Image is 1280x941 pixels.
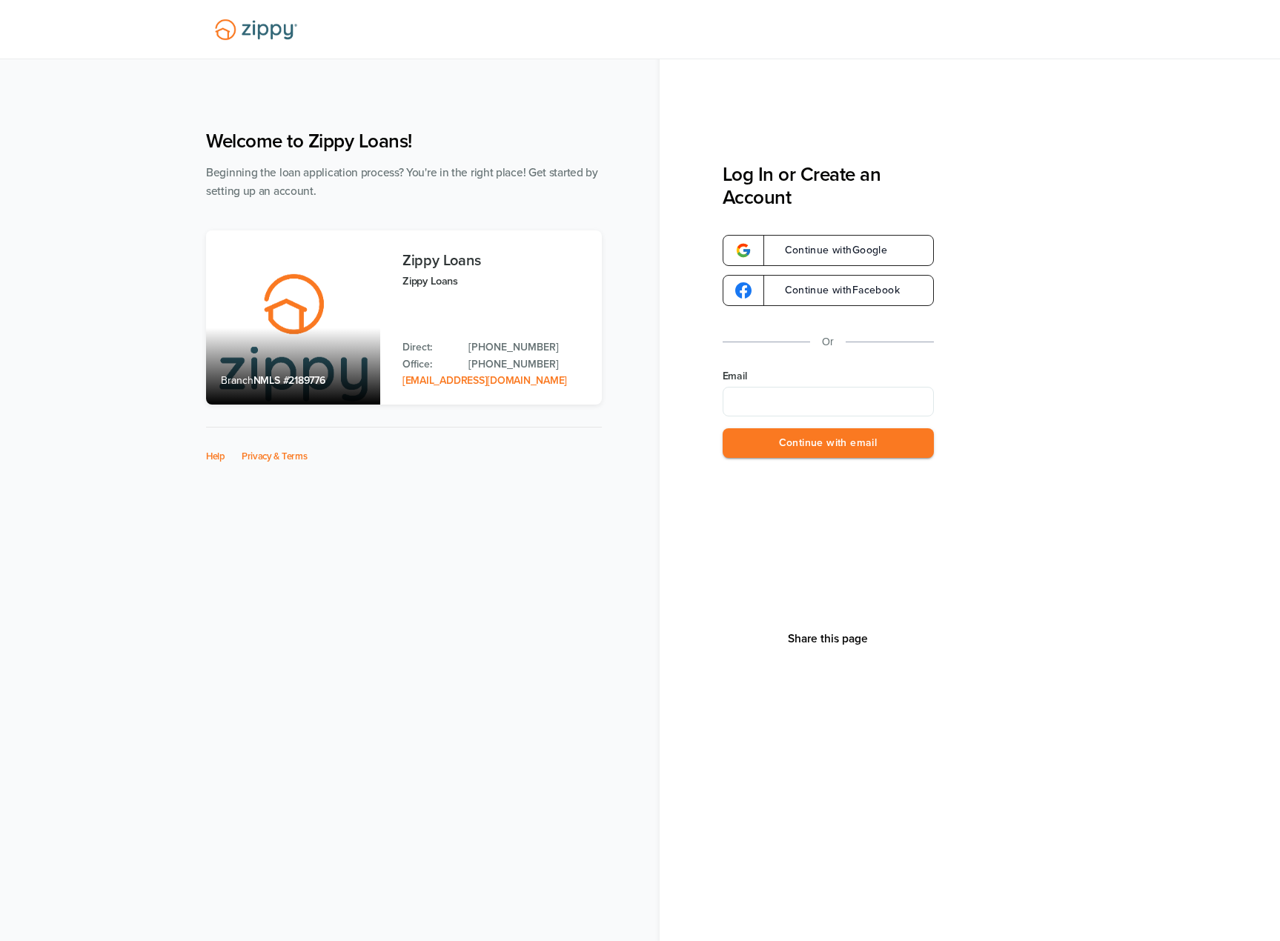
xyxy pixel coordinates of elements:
[402,273,587,290] p: Zippy Loans
[402,356,454,373] p: Office:
[723,163,934,209] h3: Log In or Create an Account
[206,130,602,153] h1: Welcome to Zippy Loans!
[723,369,934,384] label: Email
[221,374,253,387] span: Branch
[253,374,325,387] span: NMLS #2189776
[468,356,587,373] a: Office Phone: 512-975-2947
[206,450,225,462] a: Help
[735,242,752,259] img: google-logo
[206,166,598,198] span: Beginning the loan application process? You're in the right place! Get started by setting up an a...
[770,285,900,296] span: Continue with Facebook
[402,374,567,387] a: Email Address: zippyguide@zippymh.com
[402,253,587,269] h3: Zippy Loans
[783,631,872,646] button: Share This Page
[822,333,834,351] p: Or
[723,428,934,459] button: Continue with email
[206,13,306,47] img: Lender Logo
[735,282,752,299] img: google-logo
[242,450,308,462] a: Privacy & Terms
[468,339,587,356] a: Direct Phone: 512-975-2947
[723,275,934,306] a: google-logoContinue withFacebook
[770,245,888,256] span: Continue with Google
[723,387,934,416] input: Email Address
[402,339,454,356] p: Direct:
[723,235,934,266] a: google-logoContinue withGoogle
